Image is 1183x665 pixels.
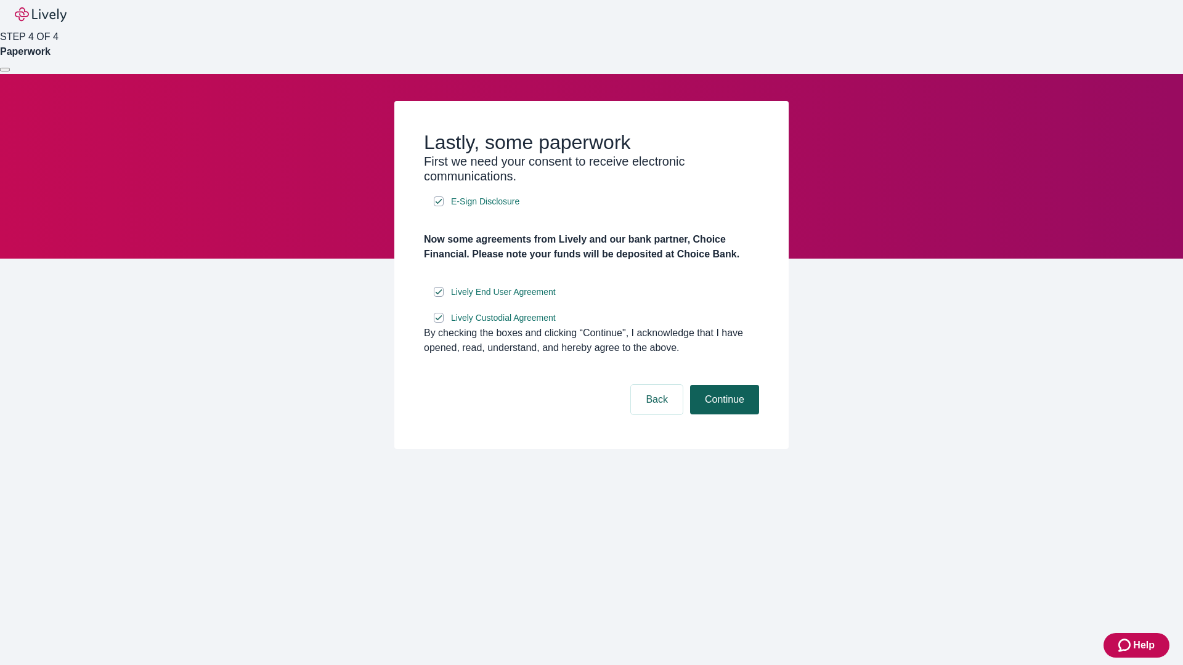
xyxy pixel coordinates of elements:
button: Back [631,385,683,414]
span: Lively Custodial Agreement [451,312,556,324]
h3: First we need your consent to receive electronic communications. [424,154,759,183]
button: Zendesk support iconHelp [1104,633,1169,658]
button: Continue [690,385,759,414]
span: E-Sign Disclosure [451,195,519,208]
a: e-sign disclosure document [449,194,522,209]
div: By checking the boxes and clicking “Continue", I acknowledge that I have opened, read, understand... [424,326,759,355]
h4: Now some agreements from Lively and our bank partner, Choice Financial. Please note your funds wi... [424,232,759,262]
a: e-sign disclosure document [449,310,558,326]
img: Lively [15,7,67,22]
span: Help [1133,638,1155,653]
span: Lively End User Agreement [451,286,556,299]
h2: Lastly, some paperwork [424,131,759,154]
a: e-sign disclosure document [449,284,558,300]
svg: Zendesk support icon [1118,638,1133,653]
